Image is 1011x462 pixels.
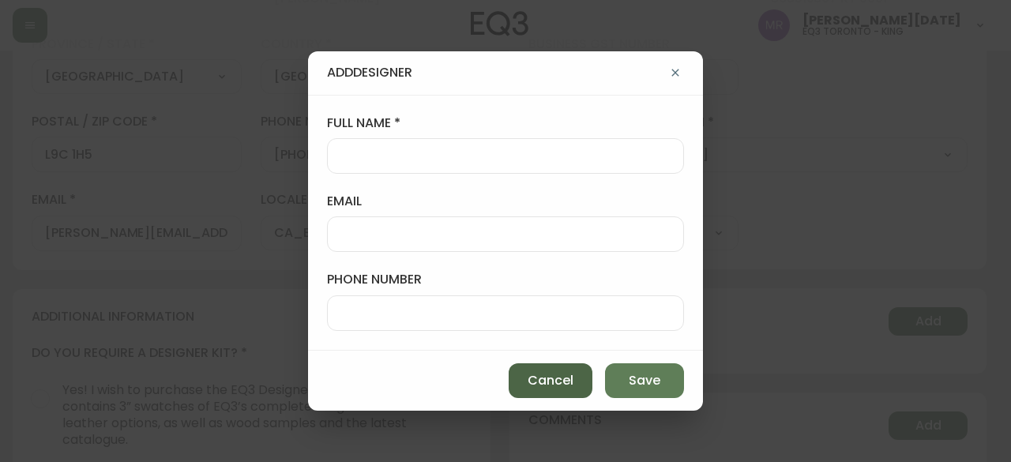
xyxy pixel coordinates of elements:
[629,372,660,389] span: Save
[528,372,573,389] span: Cancel
[327,115,684,132] label: full name
[327,271,684,288] label: phone number
[327,193,684,210] label: email
[605,363,684,398] button: Save
[327,64,412,81] h4: Add Designer
[509,363,592,398] button: Cancel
